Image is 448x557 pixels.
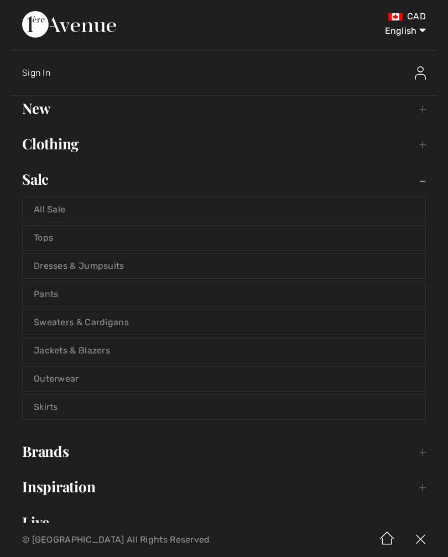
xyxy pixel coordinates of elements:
[11,96,437,121] a: New
[11,510,437,534] a: Live
[23,339,425,363] a: Jackets & Blazers
[11,167,437,191] a: Sale
[27,8,50,18] span: Chat
[11,132,437,156] a: Clothing
[11,439,437,464] a: Brands
[23,197,425,222] a: All Sale
[371,523,404,557] img: Home
[23,254,425,278] a: Dresses & Jumpsuits
[23,367,425,391] a: Outerwear
[22,536,264,544] p: © [GEOGRAPHIC_DATA] All Rights Reserved
[23,395,425,419] a: Skirts
[404,523,437,557] img: X
[22,67,50,78] span: Sign In
[11,475,437,499] a: Inspiration
[415,66,426,80] img: Sign In
[22,11,116,38] img: 1ère Avenue
[23,282,425,306] a: Pants
[23,226,425,250] a: Tops
[23,310,425,335] a: Sweaters & Cardigans
[264,11,426,22] div: CAD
